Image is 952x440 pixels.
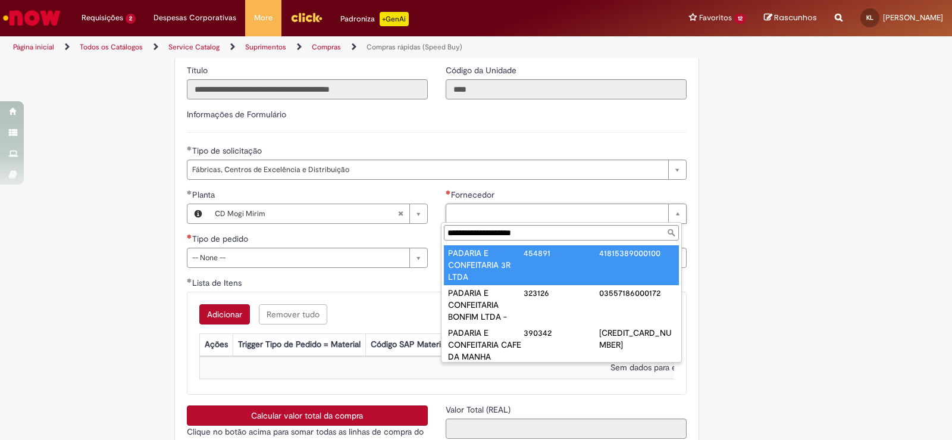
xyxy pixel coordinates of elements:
[524,287,599,299] div: 323126
[524,327,599,339] div: 390342
[448,247,524,283] div: PADARIA E CONFEITARIA 3R LTDA
[599,327,675,351] div: [CREDIT_CARD_NUMBER]
[448,327,524,363] div: PADARIA E CONFEITARIA CAFE DA MANHA
[441,243,681,362] ul: Fornecedor
[448,287,524,323] div: PADARIA E CONFEITARIA BONFIM LTDA -
[599,247,675,259] div: 41815389000100
[599,287,675,299] div: 03557186000172
[524,247,599,259] div: 454891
